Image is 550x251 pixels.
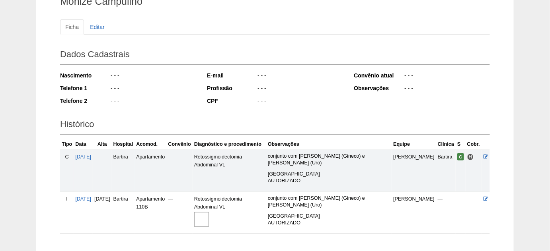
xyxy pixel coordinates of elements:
[75,154,91,160] a: [DATE]
[135,139,166,150] th: Acomod.
[436,139,456,150] th: Clínica
[392,192,436,234] td: [PERSON_NAME]
[268,171,390,184] p: [GEOGRAPHIC_DATA] AUTORIZADO
[166,139,192,150] th: Convênio
[166,192,192,234] td: —
[74,139,93,150] th: Data
[266,139,392,150] th: Observações
[268,213,390,226] p: [GEOGRAPHIC_DATA] AUTORIZADO
[75,196,91,202] a: [DATE]
[193,139,266,150] th: Diagnóstico e procedimento
[257,84,343,94] div: - - -
[93,139,112,150] th: Alta
[436,150,456,192] td: Bartira
[268,153,390,166] p: conjunto com [PERSON_NAME] (Gineco) e [PERSON_NAME] (Uro)
[392,139,436,150] th: Equipe
[60,139,74,150] th: Tipo
[112,139,135,150] th: Hospital
[354,84,404,92] div: Observações
[62,153,72,161] div: C
[193,192,266,234] td: Retossigmoidectomia Abdominal VL
[207,84,257,92] div: Profissão
[457,153,464,160] span: Confirmada
[94,196,110,202] span: [DATE]
[112,150,135,192] td: Bartira
[392,150,436,192] td: [PERSON_NAME]
[110,84,196,94] div: - - -
[60,116,490,135] h2: Histórico
[60,71,110,79] div: Nascimento
[404,84,490,94] div: - - -
[166,150,192,192] td: —
[60,84,110,92] div: Telefone 1
[60,97,110,105] div: Telefone 2
[112,192,135,234] td: Bartira
[354,71,404,79] div: Convênio atual
[268,195,390,209] p: conjunto com [PERSON_NAME] (Gineco) e [PERSON_NAME] (Uro)
[257,71,343,81] div: - - -
[60,46,490,65] h2: Dados Cadastrais
[110,97,196,107] div: - - -
[456,139,466,150] th: S
[60,19,84,35] a: Ficha
[135,150,166,192] td: Apartamento
[404,71,490,81] div: - - -
[110,71,196,81] div: - - -
[436,192,456,234] td: —
[85,19,110,35] a: Editar
[62,195,72,203] div: I
[257,97,343,107] div: - - -
[207,71,257,79] div: E-mail
[93,150,112,192] td: —
[193,150,266,192] td: Retossigmoidectomia Abdominal VL
[135,192,166,234] td: Apartamento 110B
[466,139,482,150] th: Cobr.
[467,154,474,160] span: Hospital
[207,97,257,105] div: CPF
